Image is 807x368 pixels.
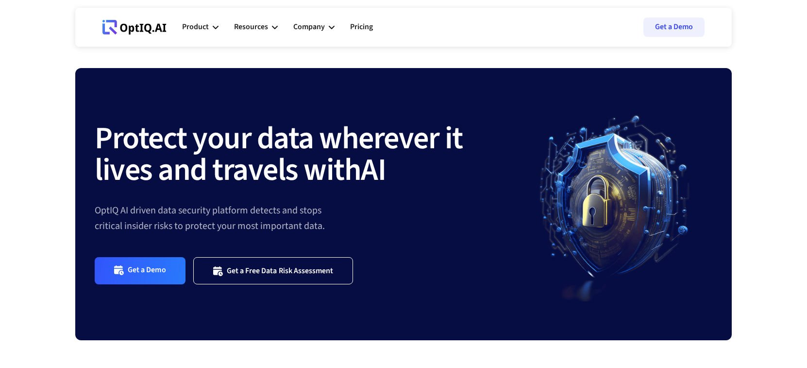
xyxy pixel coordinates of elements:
strong: AI [361,148,386,193]
div: OptIQ AI driven data security platform detects and stops critical insider risks to protect your m... [95,203,518,234]
strong: Protect your data wherever it lives and travels with [95,116,463,193]
a: Get a Demo [643,18,705,37]
a: Get a Free Data Risk Assessment [193,257,353,284]
div: Company [293,20,325,34]
a: Pricing [350,13,373,42]
div: Company [293,13,335,42]
div: Get a Demo [128,265,166,276]
div: Resources [234,13,278,42]
div: Get a Free Data Risk Assessment [227,266,334,276]
div: Product [182,20,209,34]
div: Product [182,13,219,42]
a: Webflow Homepage [102,13,167,42]
div: Resources [234,20,268,34]
a: Get a Demo [95,257,185,284]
